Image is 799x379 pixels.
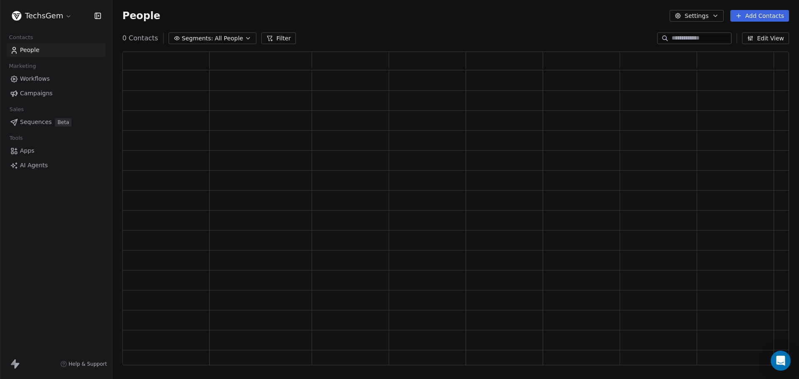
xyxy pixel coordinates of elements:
[215,34,243,43] span: All People
[5,31,37,44] span: Contacts
[7,144,105,158] a: Apps
[20,146,35,155] span: Apps
[261,32,296,44] button: Filter
[7,43,105,57] a: People
[7,72,105,86] a: Workflows
[7,87,105,100] a: Campaigns
[20,46,40,54] span: People
[730,10,789,22] button: Add Contacts
[122,33,158,43] span: 0 Contacts
[69,361,107,367] span: Help & Support
[670,10,723,22] button: Settings
[20,161,48,170] span: AI Agents
[771,351,791,371] div: Open Intercom Messenger
[20,118,52,126] span: Sequences
[7,115,105,129] a: SequencesBeta
[20,89,52,98] span: Campaigns
[60,361,107,367] a: Help & Support
[10,9,74,23] button: TechsGem
[6,103,27,116] span: Sales
[12,11,22,21] img: Untitled%20design.png
[55,118,72,126] span: Beta
[6,132,26,144] span: Tools
[20,74,50,83] span: Workflows
[182,34,213,43] span: Segments:
[5,60,40,72] span: Marketing
[25,10,63,21] span: TechsGem
[122,10,160,22] span: People
[742,32,789,44] button: Edit View
[7,159,105,172] a: AI Agents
